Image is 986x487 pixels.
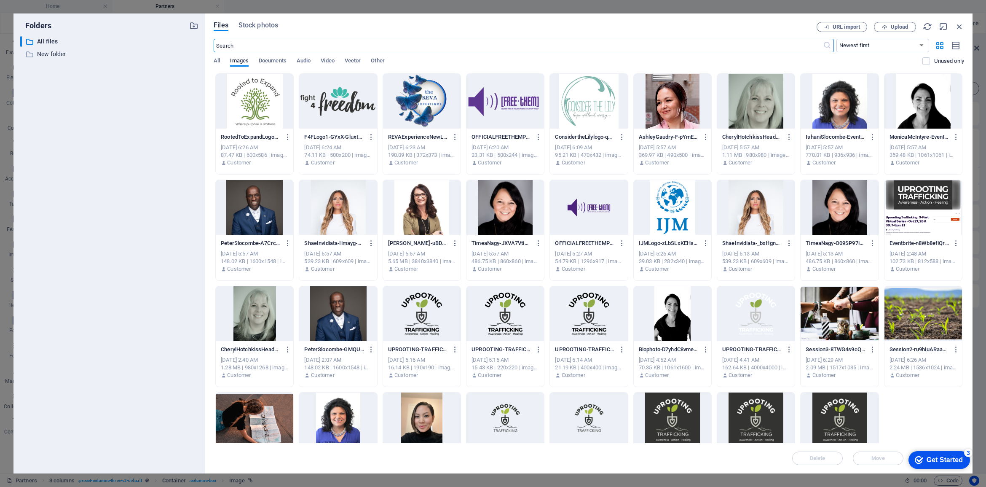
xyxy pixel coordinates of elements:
div: 3 [62,2,71,10]
div: [DATE] 6:26 AM [221,144,288,151]
div: 1.28 MB | 980x1268 | image/png [221,364,288,371]
p: Customer [896,159,919,167]
p: UPROOTING-TRAFFICKING-or858vbOdMy8yzjAMarKDg.png [722,346,782,353]
p: Session2-ru9hiuARaa0B8Be1DITJhA.png [890,346,949,353]
p: Customer [478,159,501,167]
p: OFFICIALFREETHEMPURPLE_TAGLINE_OUTLINESnew-012-dk2a604WixclpTSTZVsKqw.png [472,133,531,141]
p: IJMLogo-zLbSLxKEHsusxbsqWQtnYw.png [639,239,699,247]
div: 2.09 MB | 1517x1035 | image/png [806,364,873,371]
div: [DATE] 5:13 AM [806,250,873,258]
p: RootedToExpandLogo1-kvoEFJWK5iMw_8WkKwgYWg.png [221,133,281,141]
div: [DATE] 6:24 AM [304,144,372,151]
p: IshaniSlocombe-Eventbrite-Huaqfa376MRaQao34hhAKg.png [806,133,865,141]
p: Customer [227,371,251,379]
div: ​ [20,36,22,47]
div: 148.02 KB | 1600x1548 | image/jpeg [221,258,288,265]
div: 148.02 KB | 1600x1548 | image/jpeg [304,364,372,371]
div: [DATE] 5:57 AM [890,144,957,151]
div: [DATE] 6:29 AM [806,356,873,364]
div: 74.11 KB | 500x200 | image/png [304,151,372,159]
p: Customer [562,371,585,379]
div: 70.35 KB | 1061x1600 | image/jpeg [639,364,706,371]
p: Customer [478,371,501,379]
div: [DATE] 6:09 AM [555,144,622,151]
div: 16.14 KB | 190x190 | image/png [388,364,455,371]
span: Documents [259,56,287,67]
div: 5.65 MB | 3840x3840 | image/jpeg [388,258,455,265]
p: F4FLogo1-GYxX-GluxtL4-XbG_WiyBQ.png [304,133,364,141]
p: Customer [812,265,836,273]
div: 486.75 KB | 860x860 | image/png [472,258,539,265]
p: Customer [478,265,501,273]
p: Customer [645,371,669,379]
p: Customer [812,371,836,379]
div: [DATE] 6:23 AM [388,144,455,151]
p: CherylHotchkissHeadshot-ZUCO6LHIV4hKblqoqgMvfw.png [722,133,782,141]
p: Customer [562,159,585,167]
span: Vector [345,56,361,67]
p: ShaeInvidiata-_bxHgnxMvAqq3243kC_4tw.png [722,239,782,247]
div: [DATE] 4:41 AM [722,356,790,364]
span: Video [321,56,334,67]
span: Images [230,56,249,67]
div: 54.79 KB | 1296x917 | image/png [555,258,622,265]
div: [DATE] 5:57 AM [639,144,706,151]
p: CherylHotchkissHeadshot-_TlU99S5Tk-Hu_yDzKezAA.png [221,346,281,353]
div: [DATE] 5:57 AM [304,250,372,258]
div: 539.23 KB | 609x609 | image/png [722,258,790,265]
p: Session3-8TWG4s9cQQXfQisWWzUCRw.png [806,346,865,353]
div: 2.24 MB | 1536x1024 | image/png [890,364,957,371]
p: Customer [394,159,418,167]
span: All [214,56,220,67]
input: Search [214,39,823,52]
p: New folder [37,49,183,59]
p: PeterSlocombe-A7CrcOrJiQDKqkFn2T755A.JPG [221,239,281,247]
p: REVAExperienceNewLogo1-gHXd0KF6ouvk0xQXgfG1Bw.png [388,133,448,141]
span: Audio [297,56,311,67]
p: OFFICIALFREETHEMPURPLE_TAGLINE_OUTLINESnew-01-dEJ21hQcEuk5duQYmmkVRg.png [555,239,615,247]
div: Get Started 3 items remaining, 40% complete [7,4,68,22]
button: URL import [817,22,867,32]
p: Customer [645,265,669,273]
div: 770.01 KB | 936x936 | image/png [806,151,873,159]
p: Customer [729,159,752,167]
p: Customer [729,265,752,273]
div: 39.03 KB | 282x340 | image/png [639,258,706,265]
div: [DATE] 5:57 AM [806,144,873,151]
p: Customer [812,159,836,167]
div: 369.97 KB | 490x500 | image/png [639,151,706,159]
div: 95.21 KB | 470x432 | image/png [555,151,622,159]
p: UPROOTING-TRAFFICKING-invertedsmall2-RgMB6dkvxWGTlgEFUwM7Hw.png [472,346,531,353]
p: TimeaNagy-O09SP97iPa4671c22tR7iA.png [806,239,865,247]
i: Reload [923,22,932,31]
p: Customer [311,159,335,167]
div: [DATE] 6:26 AM [890,356,957,364]
span: Upload [891,24,908,30]
p: Customer [311,265,335,273]
div: [DATE] 5:16 AM [388,356,455,364]
p: Customer [311,371,335,379]
span: Stock photos [238,20,278,30]
div: [DATE] 5:57 AM [722,144,790,151]
div: 21.19 KB | 400x400 | image/png [555,364,622,371]
p: MonicaMcIntyre-Eventbrite-0vGVnO2j1PC9Ptwc8fdYRw.png [890,133,949,141]
div: 15.43 KB | 220x220 | image/png [472,364,539,371]
div: New folder [20,49,198,59]
p: UPROOTING-TRAFFICKING-invertedsmall3-v2UZkdsByBUooWREZ0QJyQ.png [388,346,448,353]
div: [DATE] 5:26 AM [639,250,706,258]
div: 486.75 KB | 860x860 | image/png [806,258,873,265]
div: [DATE] 5:57 AM [472,250,539,258]
div: [DATE] 2:07 AM [304,356,372,364]
p: Customer [227,265,251,273]
p: Customer [394,265,418,273]
div: Get Started [25,9,61,17]
div: 87.47 KB | 600x586 | image/png [221,151,288,159]
div: [DATE] 5:14 AM [555,356,622,364]
p: Eventbrite-n8Wb8eflQrZ_Xwycp-jzPg.png [890,239,949,247]
div: [DATE] 5:15 AM [472,356,539,364]
div: 102.73 KB | 812x588 | image/png [890,258,957,265]
div: [DATE] 2:48 AM [890,250,957,258]
div: 539.23 KB | 609x609 | image/png [304,258,372,265]
div: [DATE] 5:57 AM [221,250,288,258]
p: AshleyGaudry-F-pYmEsg2Y2_2_-dzJhtBY4A.png [639,133,699,141]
